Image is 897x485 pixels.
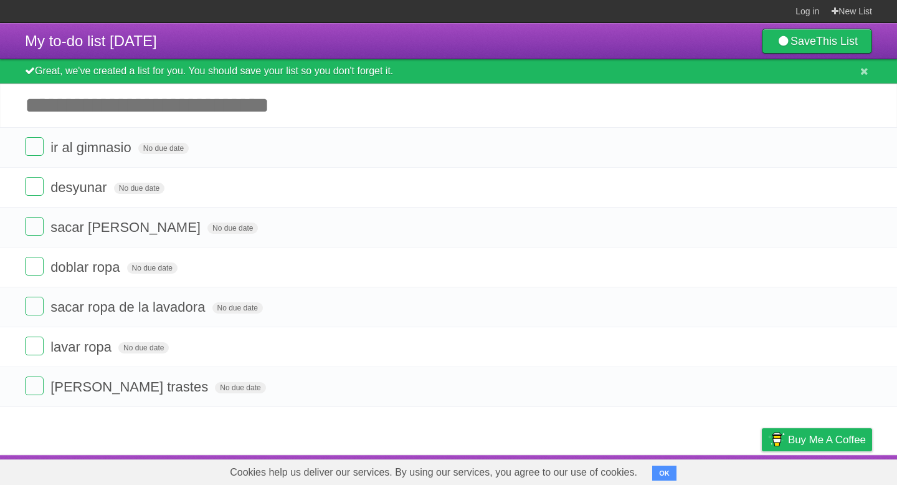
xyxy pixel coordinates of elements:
span: Buy me a coffee [788,429,866,451]
b: This List [816,35,858,47]
span: desyunar [50,180,110,195]
span: ir al gimnasio [50,140,135,155]
label: Done [25,177,44,196]
label: Done [25,137,44,156]
a: Developers [637,458,688,482]
label: Done [25,337,44,355]
a: Terms [703,458,731,482]
span: My to-do list [DATE] [25,32,157,49]
label: Done [25,257,44,276]
button: OK [652,466,676,481]
span: No due date [212,302,263,314]
span: No due date [215,382,265,393]
span: sacar [PERSON_NAME] [50,219,204,235]
span: No due date [207,223,258,234]
label: Done [25,377,44,395]
a: About [596,458,622,482]
span: No due date [138,143,189,154]
label: Done [25,297,44,315]
span: No due date [114,183,164,194]
span: No due date [118,342,169,353]
a: SaveThis List [762,29,872,54]
span: sacar ropa de la lavadora [50,299,208,315]
img: Buy me a coffee [768,429,785,450]
span: No due date [127,262,178,274]
a: Buy me a coffee [762,428,872,451]
label: Done [25,217,44,236]
span: doblar ropa [50,259,123,275]
a: Privacy [746,458,778,482]
a: Suggest a feature [794,458,872,482]
span: [PERSON_NAME] trastes [50,379,211,395]
span: lavar ropa [50,339,115,355]
span: Cookies help us deliver our services. By using our services, you agree to our use of cookies. [217,460,650,485]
